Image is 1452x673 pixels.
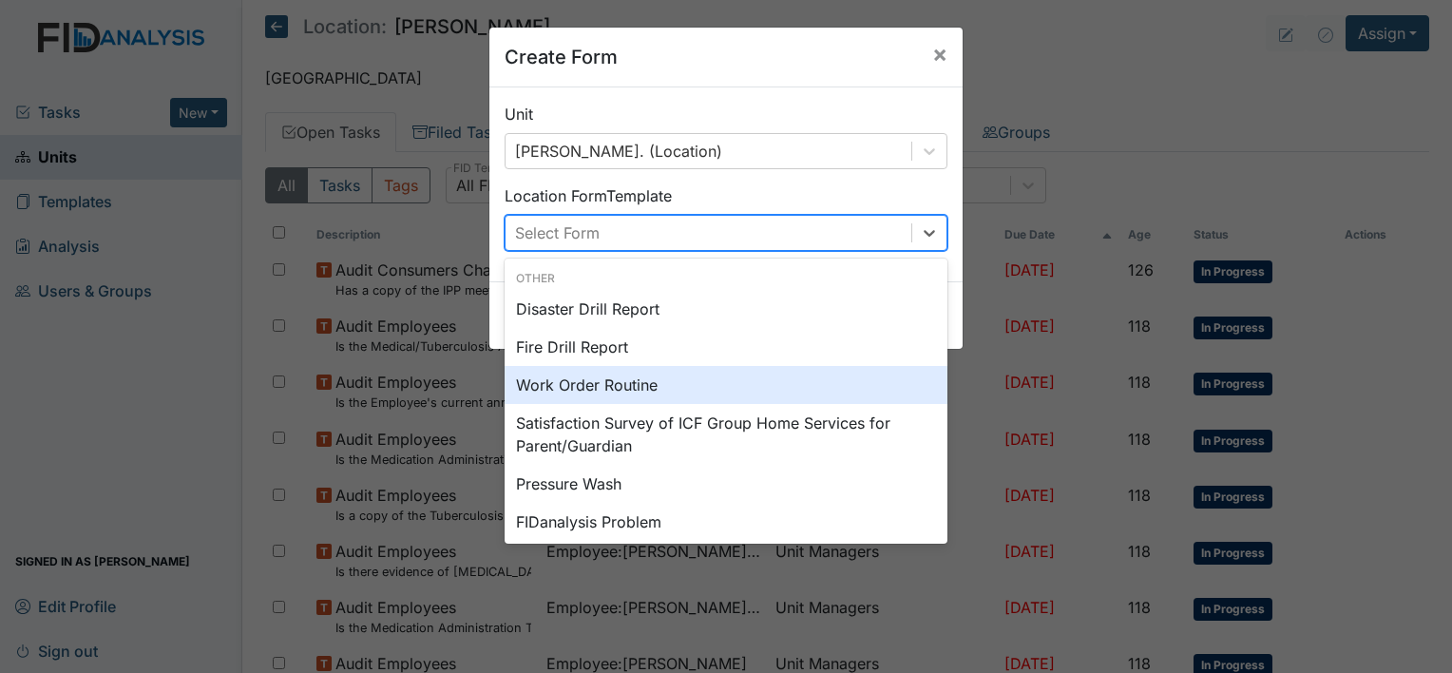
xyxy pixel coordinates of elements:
div: Satisfaction Survey of ICF Group Home Services for Parent/Guardian [505,404,947,465]
label: Location Form Template [505,184,672,207]
div: Pressure Wash [505,465,947,503]
button: Close [917,28,963,81]
div: FIDanalysis Problem [505,503,947,541]
h5: Create Form [505,43,618,71]
div: [PERSON_NAME]. (Location) [515,140,722,163]
div: Fire Drill Report [505,328,947,366]
div: Select Form [515,221,600,244]
div: HVAC PM [505,541,947,579]
div: Other [505,270,947,287]
div: Disaster Drill Report [505,290,947,328]
label: Unit [505,103,533,125]
div: Work Order Routine [505,366,947,404]
span: × [932,40,947,67]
